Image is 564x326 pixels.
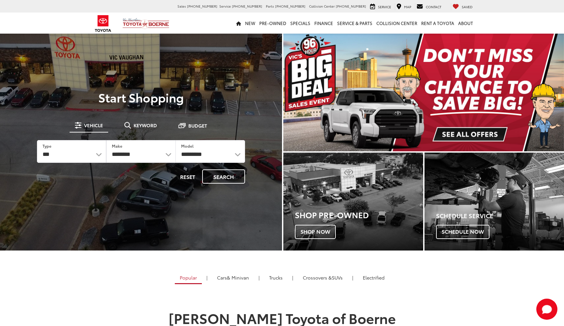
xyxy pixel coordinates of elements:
[291,274,295,281] li: |
[202,169,245,184] button: Search
[456,13,475,34] a: About
[177,4,186,9] span: Sales
[283,33,564,151] img: Big Deal Sales Event
[227,274,249,281] span: & Minivan
[243,13,257,34] a: New
[257,274,261,281] li: |
[358,272,390,283] a: Electrified
[257,13,288,34] a: Pre-Owned
[415,3,443,10] a: Contact
[335,13,374,34] a: Service & Parts: Opens in a new tab
[129,310,435,325] h1: [PERSON_NAME] Toyota of Boerne
[283,33,564,151] section: Carousel section with vehicle pictures - may contain disclaimers.
[295,225,336,239] span: Shop Now
[451,3,474,10] a: My Saved Vehicles
[462,4,473,9] span: Saved
[351,274,355,281] li: |
[112,143,122,149] label: Make
[187,4,217,9] span: [PHONE_NUMBER]
[309,4,335,9] span: Collision Center
[174,169,201,184] button: Reset
[336,4,366,9] span: [PHONE_NUMBER]
[84,123,103,128] span: Vehicle
[175,272,202,284] a: Popular
[374,13,419,34] a: Collision Center
[43,143,51,149] label: Type
[181,143,194,149] label: Model
[122,18,170,29] img: Vic Vaughan Toyota of Boerne
[426,4,441,9] span: Contact
[219,4,231,9] span: Service
[404,4,411,9] span: Map
[234,13,243,34] a: Home
[188,123,207,128] span: Budget
[298,272,348,283] a: SUVs
[395,3,413,10] a: Map
[378,4,391,9] span: Service
[91,13,115,34] img: Toyota
[134,123,157,128] span: Keyword
[436,225,489,239] span: Schedule Now
[295,210,423,219] h3: Shop Pre-Owned
[266,4,274,9] span: Parts
[303,274,332,281] span: Crossovers &
[232,4,262,9] span: [PHONE_NUMBER]
[419,13,456,34] a: Rent a Toyota
[288,13,312,34] a: Specials
[275,4,305,9] span: [PHONE_NUMBER]
[536,299,557,320] svg: Start Chat
[536,299,557,320] button: Toggle Chat Window
[205,274,209,281] li: |
[28,91,254,104] p: Start Shopping
[264,272,288,283] a: Trucks
[212,272,254,283] a: Cars
[312,13,335,34] a: Finance
[283,153,423,250] a: Shop Pre-Owned Shop Now
[283,153,423,250] div: Toyota
[368,3,393,10] a: Service
[283,33,564,151] div: carousel slide number 1 of 1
